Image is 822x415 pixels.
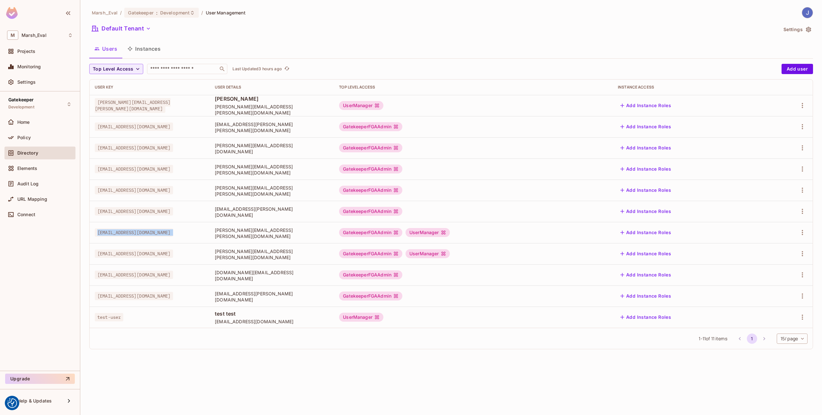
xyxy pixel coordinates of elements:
button: Instances [122,41,166,57]
span: [PERSON_NAME][EMAIL_ADDRESS][PERSON_NAME][DOMAIN_NAME] [215,185,329,197]
button: Add Instance Roles [618,122,674,132]
div: GatekeeperFGAAdmin [339,228,402,237]
span: [EMAIL_ADDRESS][PERSON_NAME][DOMAIN_NAME] [215,206,329,218]
span: : [156,10,158,15]
span: User Management [206,10,246,16]
div: Top Level Access [339,85,608,90]
div: GatekeeperFGAAdmin [339,186,402,195]
span: Policy [17,135,31,140]
button: Upgrade [5,374,75,384]
button: Settings [781,24,813,35]
span: [EMAIL_ADDRESS][PERSON_NAME][DOMAIN_NAME] [215,291,329,303]
span: the active workspace [92,10,118,16]
div: GatekeeperFGAAdmin [339,292,402,301]
p: Last Updated 3 hours ago [232,66,282,72]
button: Add Instance Roles [618,100,674,111]
button: Top Level Access [89,64,143,74]
span: refresh [284,66,290,72]
button: refresh [283,65,291,73]
button: Add Instance Roles [618,312,674,322]
li: / [201,10,203,16]
li: / [120,10,122,16]
span: Settings [17,80,36,85]
button: Consent Preferences [7,398,17,408]
div: 15 / page [777,334,808,344]
span: test test [215,310,329,317]
button: Add Instance Roles [618,227,674,238]
div: User Key [95,85,205,90]
button: Add Instance Roles [618,164,674,174]
span: Audit Log [17,181,39,186]
span: [EMAIL_ADDRESS][DOMAIN_NAME] [215,318,329,325]
span: [EMAIL_ADDRESS][DOMAIN_NAME] [95,123,173,131]
button: Add Instance Roles [618,185,674,195]
span: [EMAIL_ADDRESS][DOMAIN_NAME] [95,292,173,300]
span: URL Mapping [17,197,47,202]
span: 1 - 11 of 11 items [699,335,727,342]
button: Add Instance Roles [618,249,674,259]
img: SReyMgAAAABJRU5ErkJggg== [6,7,18,19]
span: Connect [17,212,35,217]
button: Add user [782,64,813,74]
button: page 1 [747,334,757,344]
span: [EMAIL_ADDRESS][DOMAIN_NAME] [95,271,173,279]
span: [PERSON_NAME][EMAIL_ADDRESS][DOMAIN_NAME] [215,142,329,155]
div: UserManager [339,313,383,322]
span: test-user [95,313,123,321]
button: Add Instance Roles [618,270,674,280]
div: Instance Access [618,85,760,90]
span: [PERSON_NAME][EMAIL_ADDRESS][PERSON_NAME][DOMAIN_NAME] [215,164,329,176]
span: [PERSON_NAME] [215,95,329,102]
span: Gatekeeper [8,97,34,102]
img: Revisit consent button [7,398,17,408]
span: Gatekeeper [128,10,153,16]
span: [EMAIL_ADDRESS][DOMAIN_NAME] [95,207,173,216]
button: Add Instance Roles [618,291,674,301]
span: [PERSON_NAME][EMAIL_ADDRESS][PERSON_NAME][DOMAIN_NAME] [215,248,329,260]
img: Jose Basanta [802,7,813,18]
span: [EMAIL_ADDRESS][DOMAIN_NAME] [95,228,173,237]
div: GatekeeperFGAAdmin [339,207,402,216]
div: UserManager [339,101,383,110]
span: [EMAIL_ADDRESS][DOMAIN_NAME] [95,250,173,258]
button: Add Instance Roles [618,143,674,153]
button: Users [89,41,122,57]
span: Development [8,105,34,110]
span: Home [17,120,30,125]
span: [DOMAIN_NAME][EMAIL_ADDRESS][DOMAIN_NAME] [215,269,329,282]
span: Projects [17,49,35,54]
div: GatekeeperFGAAdmin [339,122,402,131]
span: Workspace: Marsh_Eval [22,33,47,38]
span: [EMAIL_ADDRESS][DOMAIN_NAME] [95,144,173,152]
span: [EMAIL_ADDRESS][DOMAIN_NAME] [95,165,173,173]
button: Add Instance Roles [618,206,674,216]
div: GatekeeperFGAAdmin [339,249,402,258]
span: Monitoring [17,64,41,69]
span: Click to refresh data [282,65,291,73]
span: Help & Updates [17,398,52,403]
div: GatekeeperFGAAdmin [339,165,402,174]
span: Development [160,10,190,16]
div: UserManager [406,249,450,258]
span: Directory [17,150,38,156]
span: Elements [17,166,37,171]
span: M [7,30,18,40]
span: [EMAIL_ADDRESS][DOMAIN_NAME] [95,186,173,194]
span: [PERSON_NAME][EMAIL_ADDRESS][PERSON_NAME][DOMAIN_NAME] [95,98,171,113]
div: GatekeeperFGAAdmin [339,143,402,152]
button: Default Tenant [89,23,153,34]
span: [PERSON_NAME][EMAIL_ADDRESS][PERSON_NAME][DOMAIN_NAME] [215,227,329,239]
span: [PERSON_NAME][EMAIL_ADDRESS][PERSON_NAME][DOMAIN_NAME] [215,104,329,116]
div: UserManager [406,228,450,237]
nav: pagination navigation [734,334,770,344]
span: Top Level Access [93,65,133,73]
span: [EMAIL_ADDRESS][PERSON_NAME][PERSON_NAME][DOMAIN_NAME] [215,121,329,133]
div: GatekeeperFGAAdmin [339,270,402,279]
div: User Details [215,85,329,90]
